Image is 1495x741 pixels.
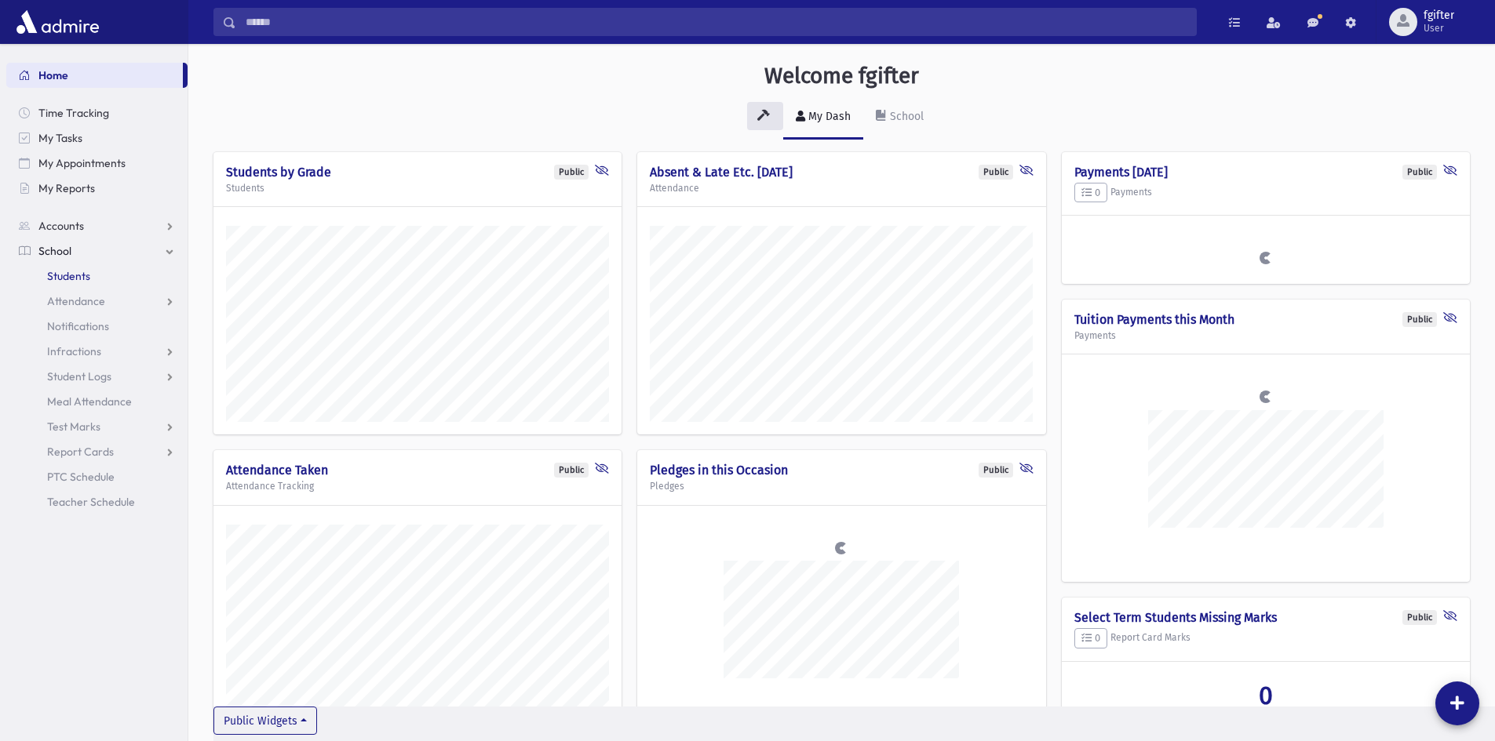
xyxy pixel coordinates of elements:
span: Home [38,68,68,82]
a: Infractions [6,339,188,364]
a: Home [6,63,183,88]
span: 0 [1081,187,1100,198]
a: Teacher Schedule [6,489,188,514]
a: My Reports [6,176,188,201]
h3: Welcome fgifter [764,63,919,89]
div: Public [979,463,1013,478]
div: Public [1402,610,1437,625]
span: fgifter [1424,9,1454,22]
h5: Attendance [650,183,1033,194]
div: Public [979,165,1013,180]
h5: Payments [1074,183,1457,203]
span: Report Cards [47,445,114,459]
a: Report Cards [6,439,188,464]
h4: Tuition Payments this Month [1074,312,1457,327]
h4: Students by Grade [226,165,609,180]
span: 0 [1081,632,1100,644]
a: My Dash [783,96,863,140]
h4: Payments [DATE] [1074,165,1457,180]
span: Test Marks [47,420,100,434]
span: My Reports [38,181,95,195]
button: Public Widgets [213,706,317,735]
span: Accounts [38,219,84,233]
a: My Tasks [6,125,188,151]
a: Meal Attendance [6,389,188,414]
span: School [38,244,71,258]
a: My Appointments [6,151,188,176]
span: My Tasks [38,131,82,145]
a: Students [6,263,188,289]
div: Public [554,165,589,180]
h5: Pledges [650,481,1033,492]
h5: Attendance Tracking [226,481,609,492]
input: Search [236,8,1196,36]
a: Student Logs [6,364,188,389]
span: Attendance [47,294,105,308]
a: Accounts [6,213,188,238]
span: Meal Attendance [47,394,132,409]
button: 0 [1074,628,1107,648]
h4: Pledges in this Occasion [650,463,1033,478]
div: My Dash [805,110,851,123]
h5: Report Card Marks [1074,628,1457,648]
div: School [887,110,924,123]
a: School [6,238,188,263]
div: Public [554,463,589,478]
a: Test Marks [6,414,188,439]
span: PTC Schedule [47,470,115,484]
a: Time Tracking [6,100,188,125]
span: Infractions [47,344,101,358]
a: Attendance [6,289,188,314]
a: Notifications [6,314,188,339]
h5: Payments [1074,330,1457,341]
span: Student Logs [47,369,111,383]
h4: Absent & Late Etc. [DATE] [650,165,1033,180]
h4: Attendance Taken [226,463,609,478]
a: PTC Schedule [6,464,188,489]
span: My Appointments [38,156,126,170]
h4: Select Term Students Missing Marks [1074,610,1457,625]
span: Students [47,269,90,283]
a: School [863,96,936,140]
span: User [1424,22,1454,35]
span: 0 [1259,681,1273,710]
img: AdmirePro [13,6,103,38]
h5: Students [226,183,609,194]
button: 0 [1074,183,1107,203]
span: Notifications [47,319,109,333]
span: Teacher Schedule [47,495,135,509]
div: Public [1402,165,1437,180]
div: Public [1402,312,1437,327]
a: 0 [1074,681,1457,710]
span: Time Tracking [38,106,109,120]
